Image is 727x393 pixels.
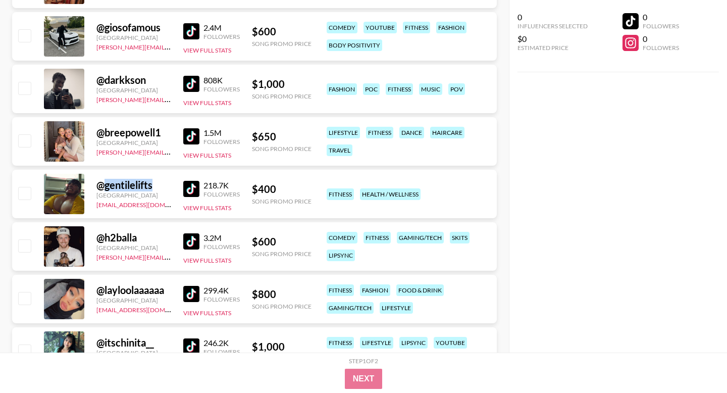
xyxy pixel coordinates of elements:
div: fashion [327,83,357,95]
div: fashion [436,22,466,33]
div: fashion [360,284,390,296]
div: 0 [643,12,679,22]
img: TikTok [183,181,199,197]
div: @ h2balla [96,231,171,244]
div: body positivity [327,39,382,51]
div: $ 600 [252,235,311,248]
button: View Full Stats [183,46,231,54]
img: TikTok [183,23,199,39]
div: @ breepowell1 [96,126,171,139]
div: 1.5M [203,128,240,138]
div: 246.2K [203,338,240,348]
div: Followers [203,243,240,251]
div: $ 650 [252,130,311,143]
div: lifestyle [327,127,360,138]
img: TikTok [183,338,199,355]
img: TikTok [183,128,199,144]
div: gaming/tech [327,302,374,314]
div: @ darkkson [96,74,171,86]
div: $ 400 [252,183,311,195]
a: [PERSON_NAME][EMAIL_ADDRESS][DOMAIN_NAME] [96,94,246,104]
div: 808K [203,75,240,85]
img: TikTok [183,286,199,302]
div: Followers [203,296,240,303]
div: $0 [517,34,588,44]
div: fitness [327,188,354,200]
div: lifestyle [380,302,413,314]
div: @ layloolaaaaaa [96,284,171,297]
div: Song Promo Price [252,303,311,310]
div: [GEOGRAPHIC_DATA] [96,86,171,94]
a: [PERSON_NAME][EMAIL_ADDRESS][DOMAIN_NAME] [96,41,246,51]
div: $ 1,000 [252,78,311,90]
div: [GEOGRAPHIC_DATA] [96,244,171,252]
div: fitness [327,284,354,296]
div: lifestyle [360,337,393,349]
div: Song Promo Price [252,145,311,153]
div: youtube [363,22,397,33]
div: Influencers Selected [517,22,588,30]
img: TikTok [183,233,199,250]
div: @ itschinita__ [96,336,171,349]
div: [GEOGRAPHIC_DATA] [96,34,171,41]
div: $ 600 [252,25,311,38]
div: music [419,83,442,95]
div: Followers [203,138,240,145]
div: $ 1,000 [252,340,311,353]
div: 218.7K [203,180,240,190]
div: gaming/tech [397,232,444,243]
div: fitness [386,83,413,95]
a: [EMAIL_ADDRESS][DOMAIN_NAME] [96,304,198,314]
iframe: Drift Widget Chat Controller [677,342,715,381]
div: Song Promo Price [252,40,311,47]
div: pov [448,83,465,95]
div: fitness [327,337,354,349]
div: comedy [327,232,357,243]
div: Estimated Price [517,44,588,52]
div: Followers [643,22,679,30]
div: Song Promo Price [252,198,311,205]
div: 3.2M [203,233,240,243]
div: Song Promo Price [252,250,311,258]
div: lipsync [399,337,428,349]
div: comedy [327,22,357,33]
div: poc [363,83,380,95]
button: View Full Stats [183,257,231,264]
div: @ gentilelifts [96,179,171,191]
button: View Full Stats [183,309,231,317]
button: View Full Stats [183,99,231,107]
div: Step 1 of 2 [349,357,378,365]
button: View Full Stats [183,204,231,212]
div: 299.4K [203,285,240,296]
div: $ 800 [252,288,311,301]
div: Followers [203,33,240,40]
div: haircare [430,127,464,138]
a: [PERSON_NAME][EMAIL_ADDRESS][DOMAIN_NAME] [96,146,246,156]
div: [GEOGRAPHIC_DATA] [96,191,171,199]
div: fitness [363,232,391,243]
div: travel [327,144,352,156]
div: Followers [203,85,240,93]
div: 0 [643,34,679,44]
div: lipsync [327,250,355,261]
div: food & drink [396,284,444,296]
div: skits [450,232,470,243]
div: [GEOGRAPHIC_DATA] [96,139,171,146]
button: Next [345,369,383,389]
div: [GEOGRAPHIC_DATA] [96,349,171,357]
div: fitness [403,22,430,33]
div: Followers [203,348,240,356]
div: health / wellness [360,188,421,200]
a: [EMAIL_ADDRESS][DOMAIN_NAME] [96,199,198,209]
div: dance [399,127,424,138]
div: youtube [434,337,467,349]
div: @ giosofamous [96,21,171,34]
div: Song Promo Price [252,92,311,100]
button: View Full Stats [183,152,231,159]
div: 0 [517,12,588,22]
img: TikTok [183,76,199,92]
div: Followers [203,190,240,198]
div: Followers [643,44,679,52]
a: [PERSON_NAME][EMAIL_ADDRESS][DOMAIN_NAME] [96,252,246,261]
div: [GEOGRAPHIC_DATA] [96,297,171,304]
